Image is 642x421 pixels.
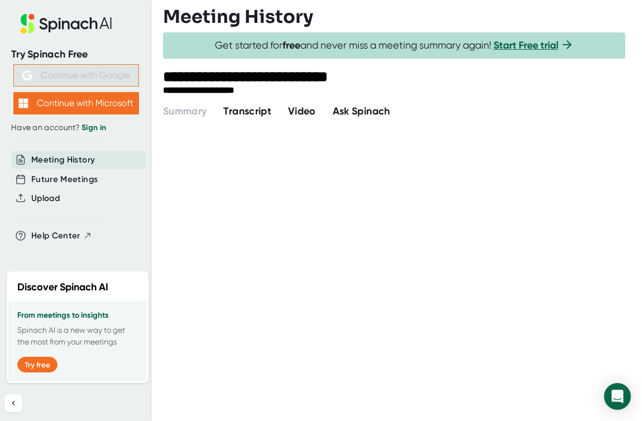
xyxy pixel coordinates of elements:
[215,39,574,52] span: Get started for and never miss a meeting summary again!
[11,48,141,61] div: Try Spinach Free
[288,104,316,119] button: Video
[82,123,106,132] a: Sign in
[31,229,80,242] span: Help Center
[17,311,138,320] h3: From meetings to insights
[17,324,138,348] p: Spinach AI is a new way to get the most from your meetings
[13,64,139,87] button: Continue with Google
[288,105,316,117] span: Video
[604,383,631,410] div: Open Intercom Messenger
[31,229,92,242] button: Help Center
[17,357,58,372] button: Try free
[223,105,271,117] span: Transcript
[333,104,390,119] button: Ask Spinach
[17,280,108,295] h2: Discover Spinach AI
[163,104,207,119] button: Summary
[163,105,207,117] span: Summary
[11,123,141,133] div: Have an account?
[333,105,390,117] span: Ask Spinach
[4,394,22,412] button: Collapse sidebar
[22,70,32,80] img: Aehbyd4JwY73AAAAAElFTkSuQmCC
[163,6,313,27] h3: Meeting History
[13,92,139,114] button: Continue with Microsoft
[31,173,98,186] button: Future Meetings
[282,39,300,51] b: free
[223,104,271,119] button: Transcript
[31,154,95,166] button: Meeting History
[31,192,60,205] button: Upload
[494,39,558,51] a: Start Free trial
